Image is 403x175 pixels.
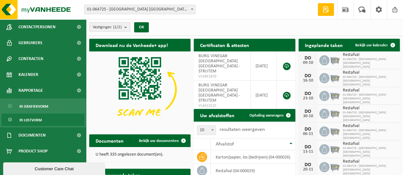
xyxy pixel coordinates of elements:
[302,150,314,154] div: 13-11
[343,93,397,104] span: 01-064725 - [GEOGRAPHIC_DATA] [GEOGRAPHIC_DATA] [GEOGRAPHIC_DATA]
[343,57,397,69] span: 01-064725 - [GEOGRAPHIC_DATA] [GEOGRAPHIC_DATA] [GEOGRAPHIC_DATA]
[343,75,397,87] span: 01-064725 - [GEOGRAPHIC_DATA] [GEOGRAPHIC_DATA] [GEOGRAPHIC_DATA]
[302,91,314,96] div: DO
[343,124,397,129] span: Restafval
[299,39,349,51] h2: Ingeplande taken
[329,90,340,101] img: WB-2500-GAL-GY-01
[302,132,314,136] div: 06-11
[197,125,216,135] span: 10
[249,113,284,118] span: Ophaling aanvragen
[96,152,184,157] p: U heeft 335 ongelezen document(en).
[134,134,190,147] a: Bekijk uw documenten
[18,83,43,98] span: Rapportage
[194,109,241,121] h2: Uw afvalstoffen
[198,83,240,103] span: BURG VINEGAR [GEOGRAPHIC_DATA] [GEOGRAPHIC_DATA] - STRIJTEM
[343,141,397,146] span: Restafval
[251,51,277,81] td: [DATE]
[343,129,397,140] span: 01-064725 - [GEOGRAPHIC_DATA] [GEOGRAPHIC_DATA] [GEOGRAPHIC_DATA]
[302,127,314,132] div: DO
[2,114,84,126] a: In lijstvorm
[211,150,295,164] td: karton/papier, los (bedrijven) (04-000026)
[18,159,70,175] span: Acceptatievoorwaarden
[215,142,234,147] span: Afvalstof
[302,162,314,167] div: DO
[139,139,179,143] span: Bekijk uw documenten
[343,52,397,57] span: Restafval
[329,108,340,118] img: WB-2500-GAL-GY-01
[302,56,314,61] div: DO
[343,146,397,158] span: 01-064725 - [GEOGRAPHIC_DATA] [GEOGRAPHIC_DATA] [GEOGRAPHIC_DATA]
[302,167,314,172] div: 20-11
[89,134,130,147] h2: Documenten
[343,111,397,122] span: 01-064725 - [GEOGRAPHIC_DATA] [GEOGRAPHIC_DATA] [GEOGRAPHIC_DATA]
[197,126,216,135] span: 10
[350,39,399,51] a: Bekijk uw kalender
[194,39,255,51] h2: Certificaten & attesten
[18,127,46,143] span: Documenten
[302,96,314,101] div: 23-10
[343,159,397,164] span: Restafval
[244,109,295,122] a: Ophaling aanvragen
[134,22,149,32] button: OK
[302,73,314,78] div: DO
[329,72,340,83] img: WB-2500-GAL-GY-01
[89,51,191,127] img: Download de VHEPlus App
[343,70,397,75] span: Restafval
[18,19,55,35] span: Contactpersonen
[343,88,397,93] span: Restafval
[93,23,122,32] span: Vestigingen
[329,161,340,172] img: WB-2500-GAL-GY-01
[219,127,264,132] label: resultaten weergeven
[302,61,314,65] div: 09-10
[89,39,174,51] h2: Download nu de Vanheede+ app!
[302,114,314,118] div: 30-10
[3,161,106,175] iframe: chat widget
[2,100,84,112] a: In grafiekvorm
[18,35,42,51] span: Gebruikers
[302,78,314,83] div: 16-10
[329,125,340,136] img: WB-2500-GAL-GY-01
[113,25,122,29] count: (2/2)
[302,109,314,114] div: DO
[198,54,240,74] span: BURG VINEGAR [GEOGRAPHIC_DATA] [GEOGRAPHIC_DATA] - STRIJTEM
[251,81,277,110] td: [DATE]
[329,143,340,154] img: WB-2500-GAL-GY-01
[343,106,397,111] span: Restafval
[89,22,130,32] button: Vestigingen(2/2)
[19,100,48,112] span: In grafiekvorm
[18,51,43,67] span: Contracten
[329,54,340,65] img: WB-2500-GAL-GY-01
[18,143,47,159] span: Product Shop
[84,5,195,14] span: 01-064725 - BURG VINEGAR BELGIUM NV - STRIJTEM
[302,145,314,150] div: DO
[198,74,246,79] span: VLA901870
[18,67,38,83] span: Kalender
[19,114,42,126] span: In lijstvorm
[198,103,246,108] span: VLA610125
[355,43,388,47] span: Bekijk uw kalender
